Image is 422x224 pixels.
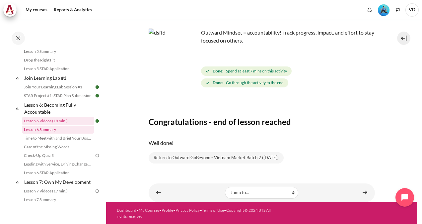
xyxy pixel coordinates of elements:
[202,208,224,213] a: Terms of Use
[22,83,94,91] a: Join Your Learning Lab Session #1
[14,75,21,81] span: Collapse
[94,188,100,194] img: To do
[23,73,94,82] a: Join Learning Lab #1
[117,208,271,219] a: Copyright © 2024 BTS All rights reserved
[51,3,95,17] a: Reports & Analytics
[22,65,94,73] a: Lesson 5 STAR Application
[365,5,375,15] div: Show notification window with no new notifications
[149,152,284,164] a: Return to Outward GoBeyond - Vietnam Market Batch 2 ([DATE])
[22,204,94,212] a: Lesson 7 STAR Application
[5,5,15,15] img: Architeck
[22,169,94,177] a: Lesson 6 STAR Application
[201,65,375,89] div: Completion requirements for Lesson 6 Videos (18 min.)
[22,160,94,168] a: Leading with Service, Driving Change (Pucknalin's Story)
[22,92,94,100] a: STAR Project #1: STAR Plan Submission
[405,3,419,17] a: User menu
[22,143,94,151] a: Case of the Missing Words
[149,139,375,147] p: Well done!
[22,117,94,125] a: Lesson 6 Videos (18 min.)
[22,48,94,56] a: Lesson 5 Summary
[117,208,136,213] a: Dashboard
[94,153,100,159] img: To do
[14,105,21,112] span: Collapse
[405,3,419,17] span: VD
[23,100,94,116] a: Lesson 6: Becoming Fully Accountable
[226,68,287,74] span: Spend at least 7 mins on this activity
[94,118,100,124] img: Done
[22,152,94,160] a: Check-Up Quiz 3
[94,93,100,99] img: Done
[162,208,173,213] a: Profile
[23,3,50,17] a: My courses
[22,56,94,64] a: Drop the Right Fit
[176,208,200,213] a: Privacy Policy
[3,3,20,17] a: Architeck Architeck
[226,80,284,86] span: Go through the activity to the end
[22,187,94,195] a: Lesson 7 Videos (17 min.)
[14,179,21,185] span: Collapse
[152,186,165,199] a: ◄ STAR Project #1: STAR Plan Submission
[22,196,94,204] a: Lesson 7 Summary
[378,4,389,16] img: Level #3
[149,117,375,127] h3: Congratulations - end of lesson reached
[117,207,272,219] div: • • • • •
[94,84,100,90] img: Done
[23,177,94,186] a: Lesson 7: Own My Development
[375,4,392,16] a: Level #3
[149,29,375,45] p: Outward Mindset = accountability! Track progress, impact, and effort to stay focused on others.
[393,5,403,15] button: Languages
[22,134,94,142] a: Time to Meet with and Brief Your Boss #1
[139,208,159,213] a: My Courses
[213,68,223,74] strong: Done:
[22,126,94,134] a: Lesson 6 Summary
[358,186,372,199] a: Lesson 6 Summary ►
[213,80,223,86] strong: Done:
[149,29,198,78] img: dsffd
